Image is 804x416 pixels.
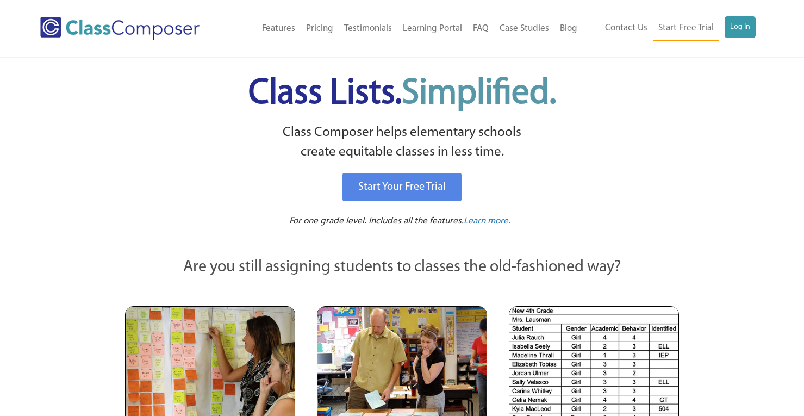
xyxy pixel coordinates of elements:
[229,17,583,41] nav: Header Menu
[583,16,756,41] nav: Header Menu
[464,216,510,226] span: Learn more.
[397,17,468,41] a: Learning Portal
[600,16,653,40] a: Contact Us
[464,215,510,228] a: Learn more.
[289,216,464,226] span: For one grade level. Includes all the features.
[402,76,556,111] span: Simplified.
[257,17,301,41] a: Features
[342,173,462,201] a: Start Your Free Trial
[125,256,680,280] p: Are you still assigning students to classes the old-fashioned way?
[40,17,200,40] img: Class Composer
[494,17,554,41] a: Case Studies
[339,17,397,41] a: Testimonials
[468,17,494,41] a: FAQ
[554,17,583,41] a: Blog
[653,16,719,41] a: Start Free Trial
[248,76,556,111] span: Class Lists.
[123,123,681,163] p: Class Composer helps elementary schools create equitable classes in less time.
[301,17,339,41] a: Pricing
[725,16,756,38] a: Log In
[358,182,446,193] span: Start Your Free Trial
